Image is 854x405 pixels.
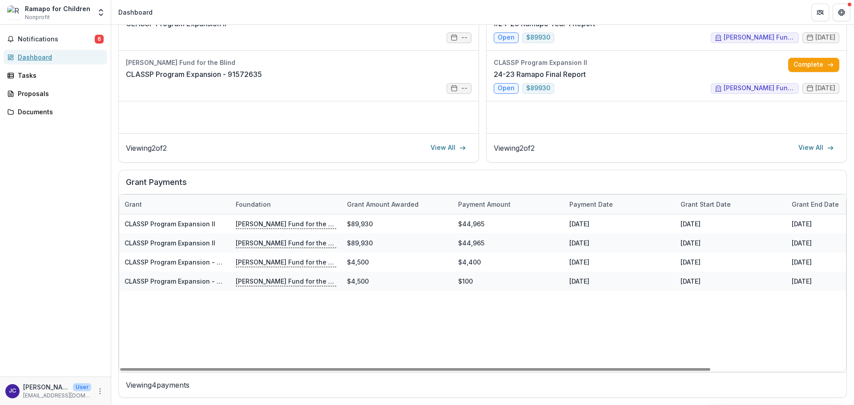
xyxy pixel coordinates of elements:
a: CLASSP Program Expansion II [125,239,215,247]
div: Grant [119,195,230,214]
div: Grant amount awarded [342,200,424,209]
div: $4,500 [342,272,453,291]
p: [PERSON_NAME] Fund for the Blind [236,257,336,267]
div: Payment Amount [453,200,516,209]
div: $89,930 [342,233,453,253]
div: Grant start date [675,195,786,214]
div: [DATE] [564,253,675,272]
div: [DATE] [675,233,786,253]
img: Ramapo for Children [7,5,21,20]
a: 24-23 Ramapo Final Report [494,69,586,80]
p: [PERSON_NAME] Fund for the Blind [236,238,336,248]
div: [DATE] [564,214,675,233]
a: CLASSP Program Expansion II [125,220,215,228]
a: View All [793,141,839,155]
div: $44,965 [453,214,564,233]
p: [EMAIL_ADDRESS][DOMAIN_NAME] [23,392,91,400]
div: Ramapo for Children [25,4,90,13]
p: Viewing 4 payments [126,380,839,390]
a: CLASSP Program Expansion - 91572635 [125,258,246,266]
div: Documents [18,107,100,116]
span: 6 [95,35,104,44]
button: More [95,386,105,397]
div: Grant amount awarded [342,195,453,214]
div: $89,930 [342,214,453,233]
a: View All [425,141,471,155]
a: CLASSP Program Expansion - 91572635 [126,69,262,80]
a: Tasks [4,68,107,83]
button: Open entity switcher [95,4,107,21]
a: CLASSP Program Expansion II [126,18,226,29]
div: Dashboard [18,52,100,62]
p: [PERSON_NAME] Fund for the Blind [236,277,336,286]
a: Complete [788,58,839,72]
div: Foundation [230,200,276,209]
div: Foundation [230,195,342,214]
div: Payment date [564,195,675,214]
div: $4,500 [342,253,453,272]
div: Proposals [18,89,100,98]
h2: Grant Payments [126,177,839,194]
div: Dashboard [118,8,153,17]
span: Notifications [18,36,95,43]
div: [DATE] [675,253,786,272]
div: [DATE] [675,272,786,291]
div: Jennifer L. Buri da Cunha [9,388,16,394]
nav: breadcrumb [115,6,156,19]
p: Viewing 2 of 2 [126,143,167,153]
div: [DATE] [675,214,786,233]
a: CLASSP Program Expansion - 91572635 [125,277,246,285]
button: Notifications6 [4,32,107,46]
a: Dashboard [4,50,107,64]
div: Grant start date [675,200,736,209]
a: #24-23 Ramapo Year 1 Report [494,18,595,29]
div: Tasks [18,71,100,80]
div: [DATE] [564,272,675,291]
button: Partners [811,4,829,21]
div: Grant end date [786,200,844,209]
div: $100 [453,272,564,291]
p: User [73,383,91,391]
div: $4,400 [453,253,564,272]
p: Viewing 2 of 2 [494,143,535,153]
p: [PERSON_NAME] [PERSON_NAME] [23,382,69,392]
a: Proposals [4,86,107,101]
div: Payment Amount [453,195,564,214]
div: Payment date [564,200,618,209]
span: Nonprofit [25,13,50,21]
div: [DATE] [564,233,675,253]
p: [PERSON_NAME] Fund for the Blind [236,219,336,229]
div: Grant [119,200,147,209]
a: Documents [4,104,107,119]
div: $44,965 [453,233,564,253]
button: Get Help [833,4,850,21]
